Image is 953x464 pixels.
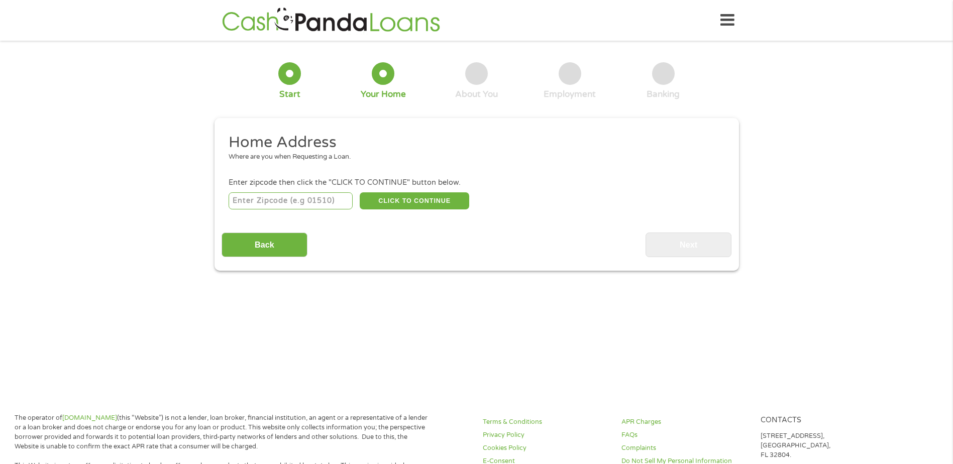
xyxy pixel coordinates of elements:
p: The operator of (this “Website”) is not a lender, loan broker, financial institution, an agent or... [15,413,432,451]
h2: Home Address [229,133,717,153]
button: CLICK TO CONTINUE [360,192,469,209]
a: [DOMAIN_NAME] [62,414,117,422]
a: Cookies Policy [483,443,609,453]
div: Employment [544,89,596,100]
h4: Contacts [761,416,887,425]
img: GetLoanNow Logo [219,6,443,35]
a: Complaints [621,443,748,453]
a: Terms & Conditions [483,417,609,427]
div: About You [455,89,498,100]
input: Next [646,233,731,257]
a: APR Charges [621,417,748,427]
div: Banking [647,89,680,100]
div: Start [279,89,300,100]
div: Enter zipcode then click the "CLICK TO CONTINUE" button below. [229,177,724,188]
input: Back [222,233,307,257]
a: Privacy Policy [483,430,609,440]
input: Enter Zipcode (e.g 01510) [229,192,353,209]
p: [STREET_ADDRESS], [GEOGRAPHIC_DATA], FL 32804. [761,431,887,460]
div: Your Home [361,89,406,100]
div: Where are you when Requesting a Loan. [229,152,717,162]
a: FAQs [621,430,748,440]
